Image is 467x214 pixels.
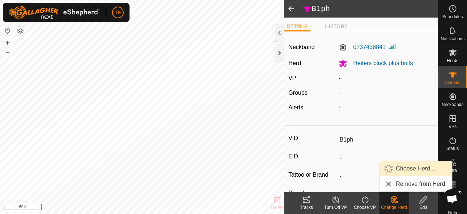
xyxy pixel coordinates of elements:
div: - [336,89,436,97]
span: Heifers black plus bulls [347,60,413,66]
span: Herds [447,59,458,63]
label: Herd [288,60,301,66]
span: Infra [448,168,457,173]
label: Alerts [288,104,303,110]
div: Edit [409,204,438,211]
button: + [3,38,12,47]
label: Groups [288,90,307,96]
img: Signal strength [389,42,397,50]
span: Heatmap [444,190,462,195]
button: Map Layers [16,27,25,35]
span: Remove from Herd [396,180,445,188]
li: Choose Herd... [380,161,452,176]
label: EID [288,152,336,161]
img: Gallagher Logo [9,6,100,19]
label: VP [288,75,296,81]
button: Reset Map [3,26,12,35]
div: Turn Off VP [321,204,350,211]
app-display-virtual-paddock-transition: - [339,75,340,81]
li: Remove from Herd [380,177,452,191]
span: Choose Herd... [396,164,435,173]
div: Change Herd [379,204,409,211]
a: Privacy Policy [113,204,140,211]
a: Contact Us [149,204,170,211]
div: Choose VP [350,204,379,211]
div: Open chat [442,189,462,209]
label: Neckband [288,43,314,52]
span: Schedules [442,15,463,19]
div: Tracks [292,204,321,211]
div: - [336,103,436,112]
span: Animals [445,80,460,85]
label: Breed [288,188,336,198]
label: VID [288,134,336,143]
span: VPs [448,124,456,129]
span: TF [115,9,121,16]
span: Status [446,146,459,151]
label: 0737458841 [339,43,386,52]
span: Neckbands [441,102,463,107]
li: HISTORY [322,23,351,30]
h2: B1ph [303,4,438,14]
label: Tattoo or Brand [288,170,336,180]
button: – [3,48,12,57]
li: DETAILS [284,23,310,31]
span: Notifications [441,37,464,41]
